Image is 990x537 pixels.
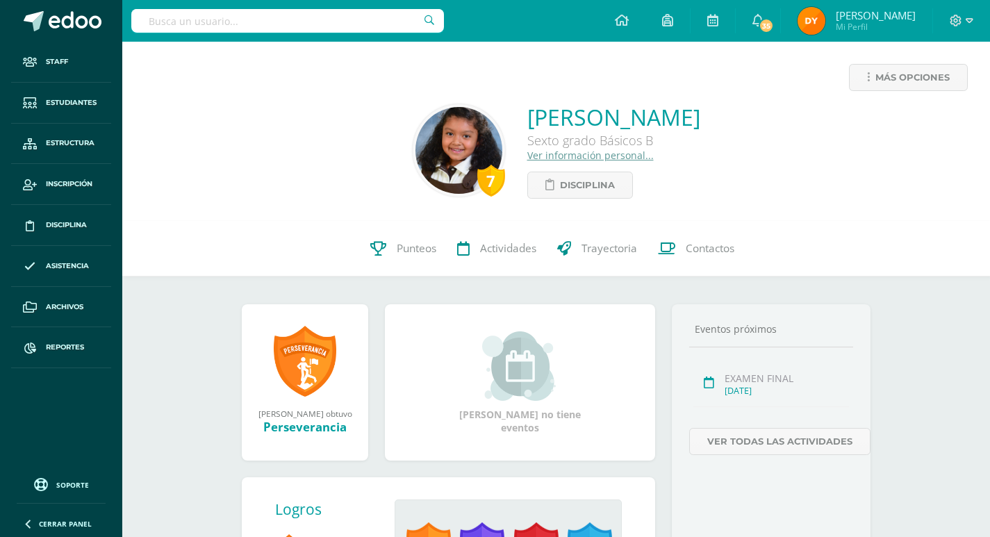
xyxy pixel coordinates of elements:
span: Soporte [56,480,89,490]
span: Estudiantes [46,97,97,108]
a: Actividades [447,221,547,276]
span: Actividades [480,241,536,256]
a: Contactos [647,221,745,276]
a: Trayectoria [547,221,647,276]
span: Staff [46,56,68,67]
a: Archivos [11,287,111,328]
a: Staff [11,42,111,83]
a: [PERSON_NAME] [527,102,700,132]
a: Estructura [11,124,111,165]
span: Disciplina [560,172,615,198]
div: [PERSON_NAME] obtuvo [256,408,354,419]
a: Reportes [11,327,111,368]
div: Sexto grado Básicos B [527,132,700,149]
span: 35 [758,18,773,33]
a: Estudiantes [11,83,111,124]
div: EXAMEN FINAL [725,372,849,385]
span: Contactos [686,241,734,256]
div: [PERSON_NAME] no tiene eventos [451,331,590,434]
span: Asistencia [46,261,89,272]
img: 037b6ea60564a67d0a4f148695f9261a.png [798,7,825,35]
span: Más opciones [875,65,950,90]
span: Punteos [397,241,436,256]
img: 2ac386fc1e3ec798f73860c628de535d.png [415,107,502,194]
a: Disciplina [11,205,111,246]
span: Cerrar panel [39,519,92,529]
span: Inscripción [46,179,92,190]
a: Asistencia [11,246,111,287]
img: event_small.png [482,331,558,401]
div: [DATE] [725,385,849,397]
span: Estructura [46,138,94,149]
div: 7 [477,165,505,197]
span: Trayectoria [581,241,637,256]
input: Busca un usuario... [131,9,444,33]
a: Más opciones [849,64,968,91]
a: Ver todas las actividades [689,428,871,455]
span: [PERSON_NAME] [836,8,916,22]
div: Eventos próximos [689,322,853,336]
a: Ver información personal... [527,149,654,162]
div: Perseverancia [256,419,354,435]
a: Soporte [17,474,106,493]
span: Mi Perfil [836,21,916,33]
span: Reportes [46,342,84,353]
span: Disciplina [46,220,87,231]
a: Inscripción [11,164,111,205]
div: Logros [275,499,383,519]
a: Punteos [360,221,447,276]
span: Archivos [46,301,83,313]
a: Disciplina [527,172,633,199]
